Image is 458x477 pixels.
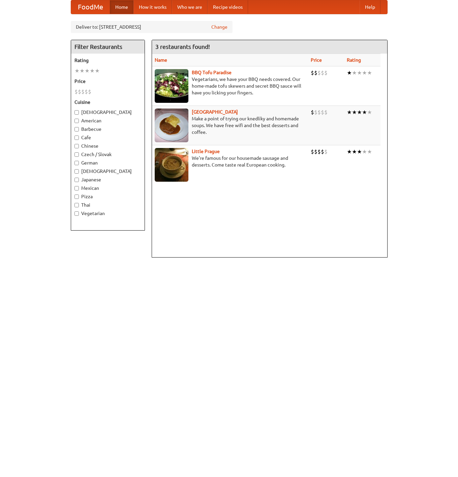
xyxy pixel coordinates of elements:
li: $ [311,69,314,77]
div: Deliver to: [STREET_ADDRESS] [71,21,233,33]
li: $ [314,69,317,77]
li: ★ [347,69,352,77]
label: Pizza [74,193,141,200]
label: Mexican [74,185,141,191]
li: $ [85,88,88,95]
input: German [74,161,79,165]
li: $ [78,88,81,95]
li: ★ [352,148,357,155]
li: $ [311,148,314,155]
li: $ [314,109,317,116]
h5: Cuisine [74,99,141,106]
li: ★ [367,148,372,155]
li: $ [314,148,317,155]
li: ★ [367,69,372,77]
label: [DEMOGRAPHIC_DATA] [74,168,141,175]
input: Mexican [74,186,79,190]
li: $ [324,148,328,155]
label: Cafe [74,134,141,141]
a: How it works [133,0,172,14]
input: Chinese [74,144,79,148]
a: Rating [347,57,361,63]
li: ★ [352,109,357,116]
a: FoodMe [71,0,110,14]
a: Who we are [172,0,208,14]
li: $ [324,109,328,116]
input: American [74,119,79,123]
input: Thai [74,203,79,207]
input: [DEMOGRAPHIC_DATA] [74,169,79,174]
input: Barbecue [74,127,79,131]
h5: Rating [74,57,141,64]
img: tofuparadise.jpg [155,69,188,103]
a: BBQ Tofu Paradise [192,70,232,75]
li: $ [321,109,324,116]
h4: Filter Restaurants [71,40,145,54]
p: Make a point of trying our knedlíky and homemade soups. We have free wifi and the best desserts a... [155,115,306,136]
h5: Price [74,78,141,85]
li: ★ [362,148,367,155]
a: Recipe videos [208,0,248,14]
li: $ [88,88,91,95]
input: Czech / Slovak [74,152,79,157]
input: Cafe [74,136,79,140]
li: $ [317,109,321,116]
label: Thai [74,202,141,208]
li: $ [317,148,321,155]
input: [DEMOGRAPHIC_DATA] [74,110,79,115]
li: ★ [80,67,85,74]
label: Chinese [74,143,141,149]
li: $ [74,88,78,95]
a: Change [211,24,227,30]
img: czechpoint.jpg [155,109,188,142]
label: Czech / Slovak [74,151,141,158]
p: Vegetarians, we have your BBQ needs covered. Our home-made tofu skewers and secret BBQ sauce will... [155,76,306,96]
li: $ [321,69,324,77]
a: Help [360,0,380,14]
ng-pluralize: 3 restaurants found! [155,43,210,50]
label: Japanese [74,176,141,183]
input: Japanese [74,178,79,182]
li: $ [321,148,324,155]
li: ★ [95,67,100,74]
li: ★ [90,67,95,74]
label: German [74,159,141,166]
li: ★ [357,109,362,116]
li: ★ [362,69,367,77]
p: We're famous for our housemade sausage and desserts. Come taste real European cooking. [155,155,306,168]
li: $ [324,69,328,77]
li: ★ [74,67,80,74]
li: ★ [85,67,90,74]
a: [GEOGRAPHIC_DATA] [192,109,238,115]
li: ★ [357,69,362,77]
a: Home [110,0,133,14]
label: Vegetarian [74,210,141,217]
input: Vegetarian [74,211,79,216]
li: $ [81,88,85,95]
li: $ [317,69,321,77]
li: ★ [352,69,357,77]
a: Price [311,57,322,63]
a: Little Prague [192,149,220,154]
input: Pizza [74,195,79,199]
img: littleprague.jpg [155,148,188,182]
li: ★ [347,148,352,155]
li: ★ [347,109,352,116]
li: $ [311,109,314,116]
label: American [74,117,141,124]
li: ★ [367,109,372,116]
label: Barbecue [74,126,141,132]
li: ★ [362,109,367,116]
label: [DEMOGRAPHIC_DATA] [74,109,141,116]
li: ★ [357,148,362,155]
a: Name [155,57,167,63]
